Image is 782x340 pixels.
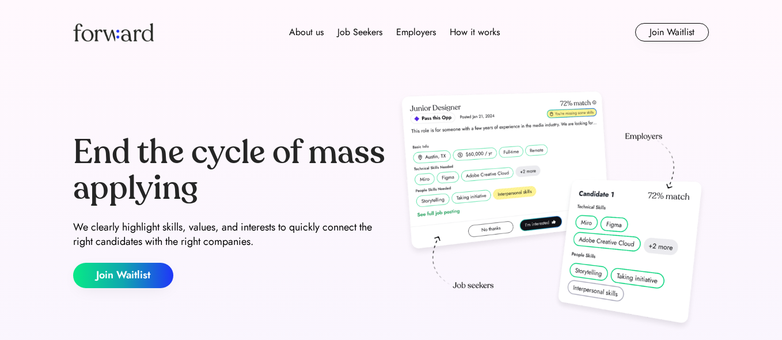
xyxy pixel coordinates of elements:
img: hero-image.png [396,88,709,335]
div: Employers [396,25,436,39]
div: We clearly highlight skills, values, and interests to quickly connect the right candidates with t... [73,220,386,249]
button: Join Waitlist [73,263,173,288]
div: How it works [450,25,500,39]
div: Job Seekers [337,25,382,39]
div: About us [289,25,324,39]
div: End the cycle of mass applying [73,135,386,206]
img: Forward logo [73,23,154,41]
button: Join Waitlist [635,23,709,41]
